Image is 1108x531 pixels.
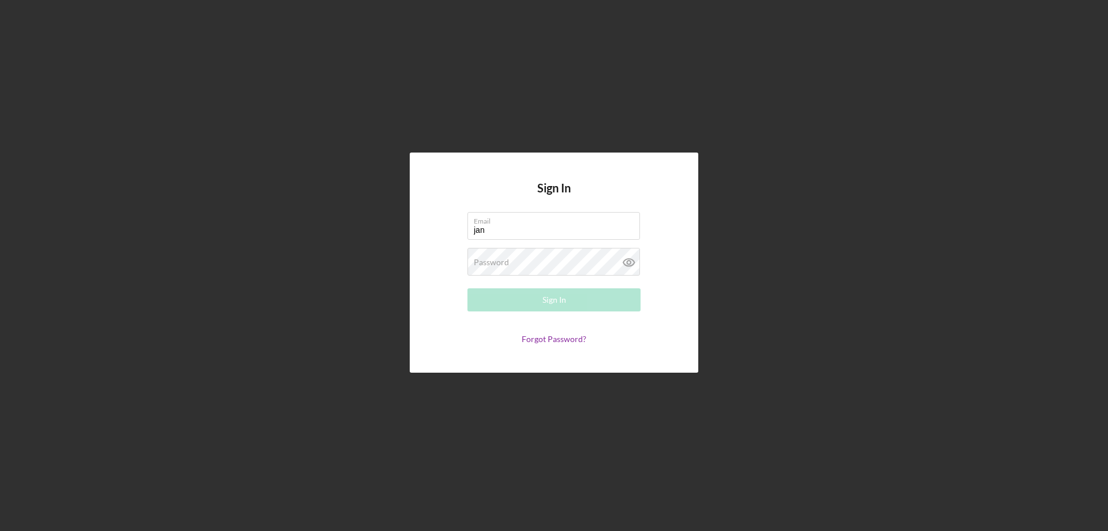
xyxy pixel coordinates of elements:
label: Email [474,213,640,225]
div: Sign In [542,288,566,311]
label: Password [474,258,509,267]
h4: Sign In [537,181,571,212]
a: Forgot Password? [522,334,586,344]
button: Sign In [467,288,641,311]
